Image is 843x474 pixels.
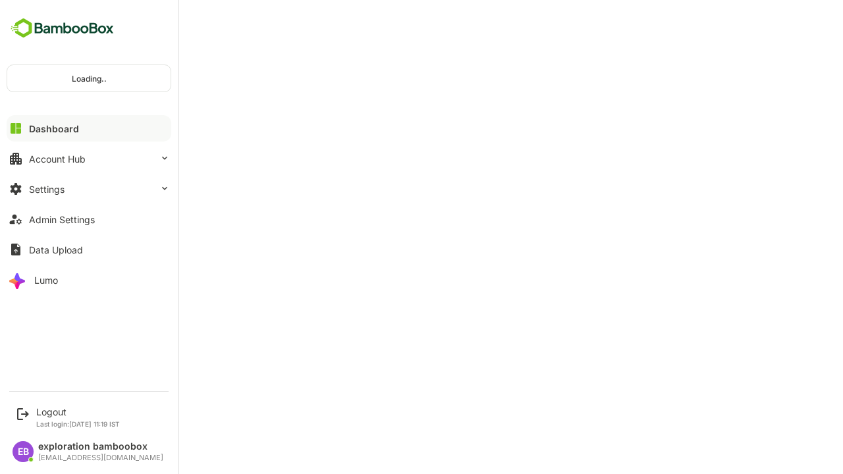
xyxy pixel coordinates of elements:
[36,406,120,417] div: Logout
[29,123,79,134] div: Dashboard
[7,16,118,41] img: BambooboxFullLogoMark.5f36c76dfaba33ec1ec1367b70bb1252.svg
[13,441,34,462] div: EB
[29,184,65,195] div: Settings
[7,145,171,172] button: Account Hub
[7,115,171,142] button: Dashboard
[29,244,83,255] div: Data Upload
[7,176,171,202] button: Settings
[7,267,171,293] button: Lumo
[38,441,163,452] div: exploration bamboobox
[34,275,58,286] div: Lumo
[36,420,120,428] p: Last login: [DATE] 11:19 IST
[7,206,171,232] button: Admin Settings
[29,214,95,225] div: Admin Settings
[7,236,171,263] button: Data Upload
[7,65,171,92] div: Loading..
[38,454,163,462] div: [EMAIL_ADDRESS][DOMAIN_NAME]
[29,153,86,165] div: Account Hub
